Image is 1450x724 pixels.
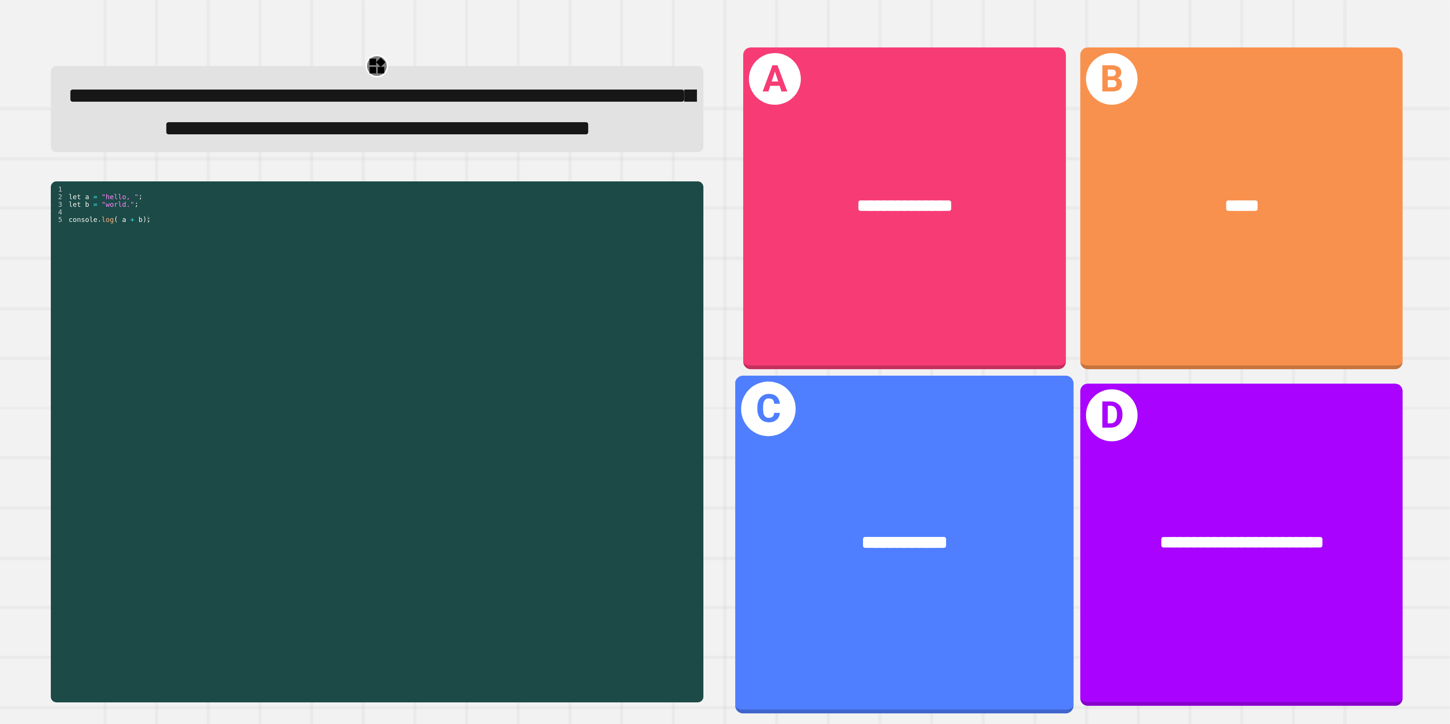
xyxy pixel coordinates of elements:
h1: D [1086,389,1138,441]
h1: A [749,53,800,105]
div: 5 [51,216,67,223]
div: 3 [51,200,67,208]
div: 1 [51,185,67,193]
h1: B [1086,53,1138,105]
div: 2 [51,193,67,200]
div: 4 [51,208,67,216]
h1: C [741,382,796,436]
